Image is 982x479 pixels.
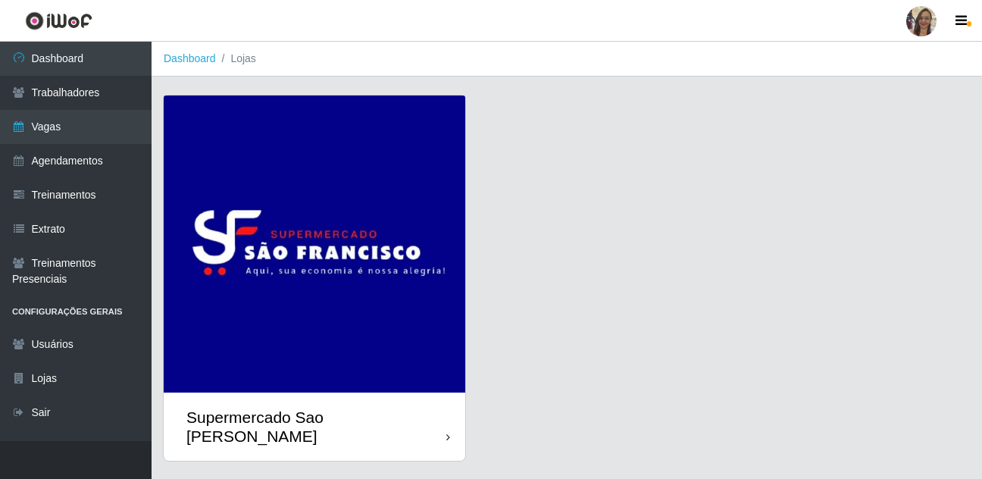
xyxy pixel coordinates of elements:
a: Dashboard [164,52,216,64]
a: Supermercado Sao [PERSON_NAME] [164,95,465,461]
img: CoreUI Logo [25,11,92,30]
li: Lojas [216,51,256,67]
img: cardImg [164,95,465,393]
div: Supermercado Sao [PERSON_NAME] [186,408,446,446]
nav: breadcrumb [152,42,982,77]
